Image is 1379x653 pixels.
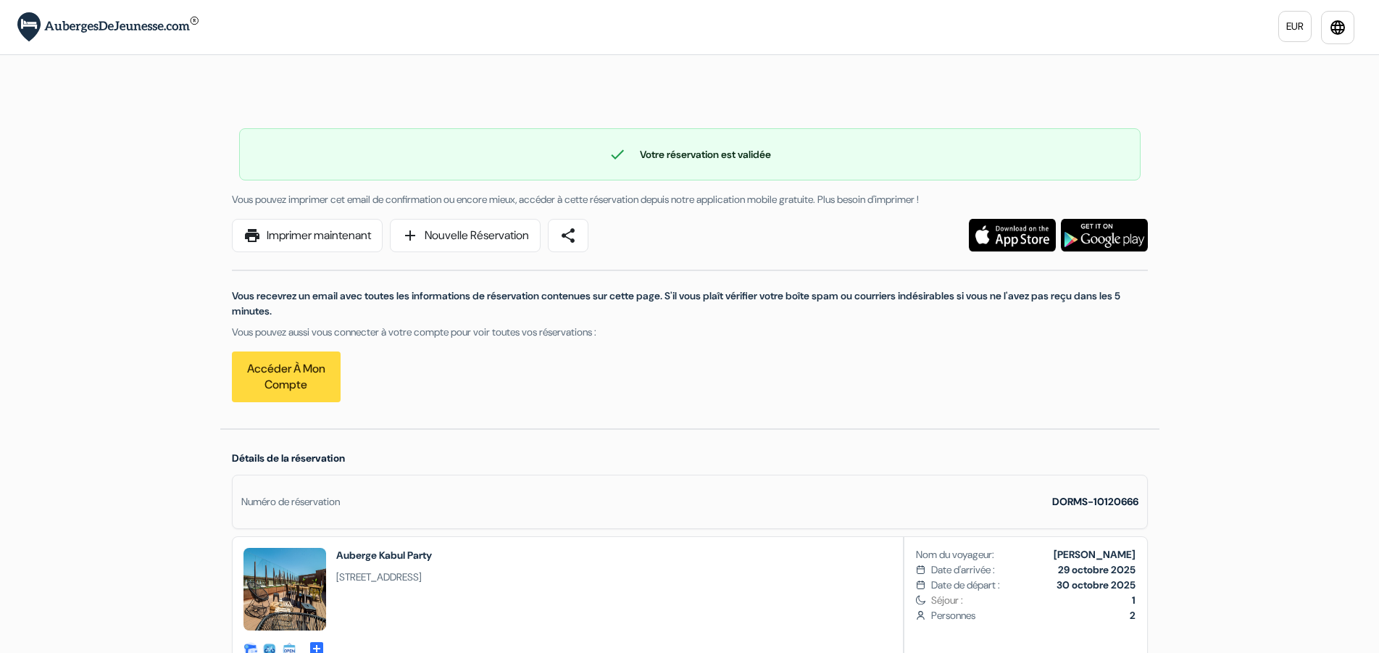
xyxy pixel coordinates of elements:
[931,562,995,578] span: Date d'arrivée :
[336,570,432,585] span: [STREET_ADDRESS]
[931,593,1135,608] span: Séjour :
[548,219,588,252] a: share
[241,494,340,509] div: Numéro de réservation
[390,219,541,252] a: addNouvelle Réservation
[1132,594,1136,607] b: 1
[1057,578,1136,591] b: 30 octobre 2025
[969,219,1056,251] img: Téléchargez l'application gratuite
[1058,563,1136,576] b: 29 octobre 2025
[232,288,1148,319] p: Vous recevrez un email avec toutes les informations de réservation contenues sur cette page. S'il...
[240,146,1140,163] div: Votre réservation est validée
[243,548,326,631] img: terrace_2_27693_15887720493473.jpg
[232,193,919,206] span: Vous pouvez imprimer cet email de confirmation ou encore mieux, accéder à cette réservation depui...
[17,12,199,42] img: AubergesDeJeunesse.com
[1321,11,1354,44] a: language
[609,146,626,163] span: check
[232,352,341,402] a: Accéder à mon compte
[232,219,383,252] a: printImprimer maintenant
[1054,548,1136,561] b: [PERSON_NAME]
[1329,19,1346,36] i: language
[401,227,419,244] span: add
[1061,219,1148,251] img: Téléchargez l'application gratuite
[336,548,432,562] h2: Auberge Kabul Party
[232,325,1148,340] p: Vous pouvez aussi vous connecter à votre compte pour voir toutes vos réservations :
[232,452,345,465] span: Détails de la réservation
[916,547,994,562] span: Nom du voyageur:
[1130,609,1136,622] b: 2
[1052,495,1138,508] strong: DORMS-10120666
[931,608,1135,623] span: Personnes
[559,227,577,244] span: share
[1278,11,1312,42] a: EUR
[931,578,1000,593] span: Date de départ :
[243,227,261,244] span: print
